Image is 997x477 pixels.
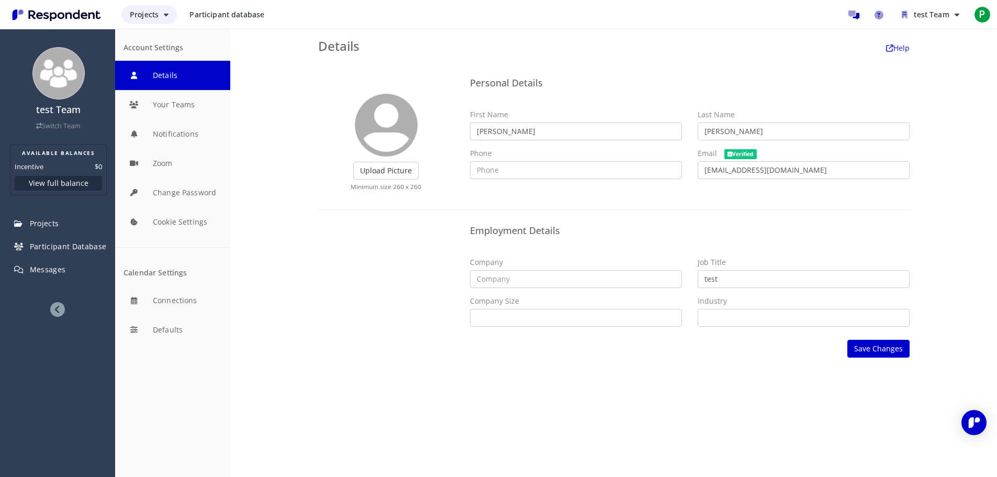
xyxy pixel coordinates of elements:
[115,286,230,315] button: Connections
[893,5,968,24] button: test Team
[868,4,889,25] a: Help and support
[698,109,735,120] label: Last Name
[115,119,230,149] button: Notifications
[470,78,910,88] h4: Personal Details
[470,109,508,120] label: First Name
[470,148,492,159] label: Phone
[10,144,107,195] section: Balance summary
[115,61,230,90] button: Details
[698,270,910,288] input: Job Title
[115,178,230,207] button: Change Password
[124,269,222,278] div: Calendar Settings
[698,296,727,306] label: Industry
[470,257,503,268] label: Company
[843,4,864,25] a: Message participants
[181,5,273,24] a: Participant database
[470,270,682,288] input: Company
[914,9,949,19] span: test Team
[36,121,81,130] a: Switch Team
[698,257,726,268] label: Job Title
[121,5,177,24] button: Projects
[30,264,66,274] span: Messages
[30,241,107,251] span: Participant Database
[130,9,159,19] span: Projects
[115,90,230,119] button: Your Teams
[470,161,682,179] input: Phone
[115,315,230,345] button: Defaults
[698,148,717,158] span: Email
[355,94,418,157] img: user_avatar_128.png
[8,6,105,24] img: Respondent
[15,176,102,191] button: View full balance
[972,5,993,24] button: P
[318,37,360,54] span: Details
[32,47,85,99] img: team_avatar_256.png
[115,207,230,237] button: Cookie Settings
[124,43,222,52] div: Account Settings
[15,149,102,157] h2: AVAILABLE BALANCES
[15,161,43,172] dt: Incentive
[30,218,59,228] span: Projects
[323,182,449,191] p: Minimum size 260 x 260
[470,226,910,236] h4: Employment Details
[698,161,910,179] input: Email
[847,340,910,358] button: Save Changes
[724,149,757,159] span: Verified
[353,162,419,180] label: Upload Picture
[95,161,102,172] dd: $0
[189,9,264,19] span: Participant database
[470,123,682,140] input: First Name
[974,6,991,23] span: P
[7,105,110,115] h4: test Team
[961,410,987,435] div: Open Intercom Messenger
[115,149,230,178] button: Zoom
[698,123,910,140] input: Last Name
[886,43,910,53] a: Help
[470,296,519,306] label: Company Size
